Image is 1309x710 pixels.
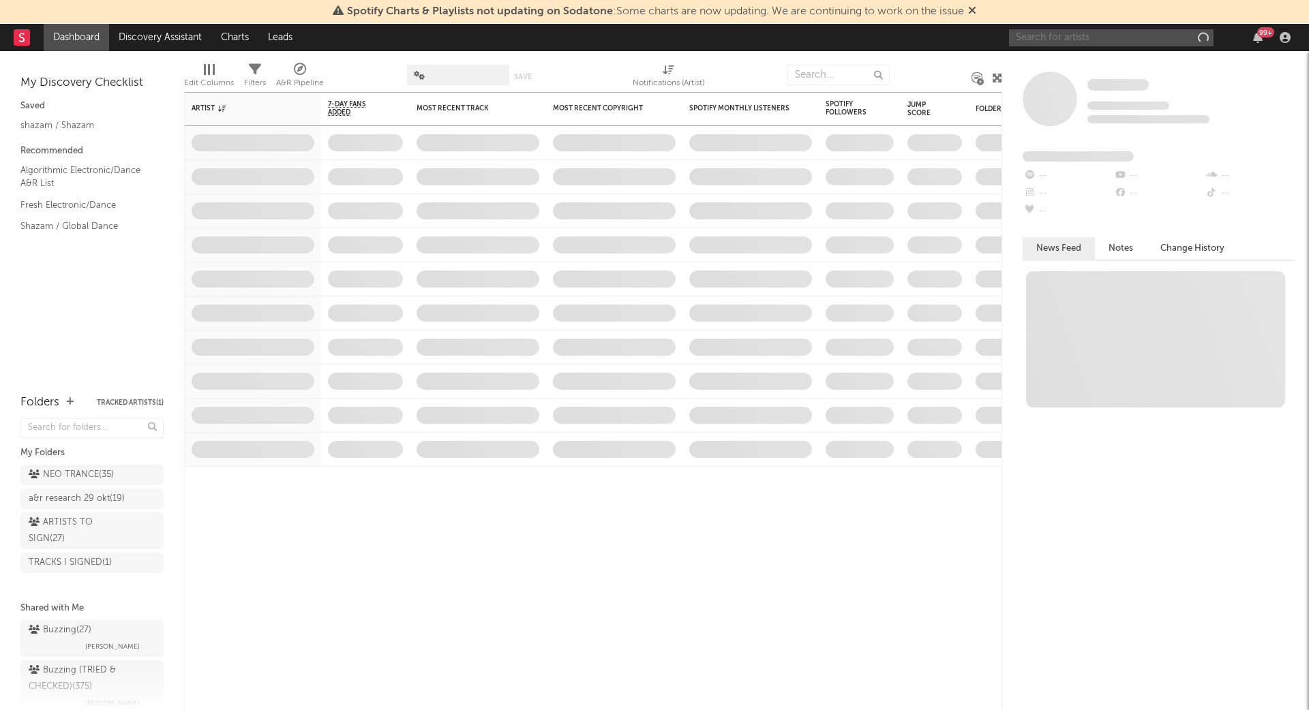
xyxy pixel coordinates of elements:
[1205,167,1295,185] div: --
[20,118,150,133] a: shazam / Shazam
[20,553,164,573] a: TRACKS I SIGNED(1)
[553,104,655,112] div: Most Recent Copyright
[20,163,150,191] a: Algorithmic Electronic/Dance A&R List
[1009,29,1214,46] input: Search for artists
[968,6,976,17] span: Dismiss
[29,622,91,638] div: Buzzing ( 27 )
[1087,115,1209,123] span: 0 fans last week
[347,6,964,17] span: : Some charts are now updating. We are continuing to work on the issue
[689,104,792,112] div: Spotify Monthly Listeners
[826,100,873,117] div: Spotify Followers
[1253,32,1263,43] button: 99+
[97,399,164,406] button: Tracked Artists(1)
[29,555,112,571] div: TRACKS I SIGNED ( 1 )
[85,638,140,655] span: [PERSON_NAME]
[1023,237,1095,260] button: News Feed
[1113,185,1204,202] div: --
[276,58,324,97] div: A&R Pipeline
[1205,185,1295,202] div: --
[20,489,164,509] a: a&r research 29 okt(19)
[20,418,164,438] input: Search for folders...
[20,512,164,549] a: ARTISTS TO SIGN(27)
[1113,167,1204,185] div: --
[787,65,890,85] input: Search...
[29,662,152,695] div: Buzzing (TRIED & CHECKED) ( 375 )
[20,445,164,461] div: My Folders
[514,73,532,80] button: Save
[20,75,164,91] div: My Discovery Checklist
[29,514,125,547] div: ARTISTS TO SIGN ( 27 )
[20,465,164,485] a: NEO TRANCE(35)
[20,143,164,159] div: Recommended
[29,467,114,483] div: NEO TRANCE ( 35 )
[192,104,294,112] div: Artist
[347,6,613,17] span: Spotify Charts & Playlists not updating on Sodatone
[184,58,234,97] div: Edit Columns
[244,75,266,91] div: Filters
[1257,27,1274,37] div: 99 +
[1147,237,1238,260] button: Change History
[276,75,324,91] div: A&R Pipeline
[109,24,211,51] a: Discovery Assistant
[44,24,109,51] a: Dashboard
[244,58,266,97] div: Filters
[1087,102,1169,110] span: Tracking Since: [DATE]
[1087,78,1149,92] a: Some Artist
[907,101,942,117] div: Jump Score
[1023,202,1113,220] div: --
[1095,237,1147,260] button: Notes
[328,100,382,117] span: 7-Day Fans Added
[417,104,519,112] div: Most Recent Track
[20,198,150,213] a: Fresh Electronic/Dance
[20,395,59,411] div: Folders
[976,105,1078,113] div: Folders
[633,58,704,97] div: Notifications (Artist)
[1023,151,1134,161] span: Fans Added by Platform
[20,98,164,114] div: Saved
[29,491,125,507] div: a&r research 29 okt ( 19 )
[1023,185,1113,202] div: --
[211,24,258,51] a: Charts
[633,75,704,91] div: Notifications (Artist)
[258,24,302,51] a: Leads
[20,600,164,617] div: Shared with Me
[184,75,234,91] div: Edit Columns
[20,219,150,234] a: Shazam / Global Dance
[1023,167,1113,185] div: --
[20,620,164,657] a: Buzzing(27)[PERSON_NAME]
[1087,79,1149,91] span: Some Artist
